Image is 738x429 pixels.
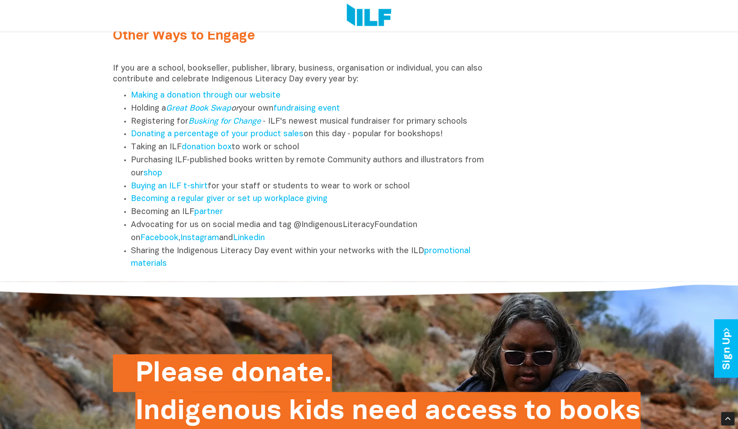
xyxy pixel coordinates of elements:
[233,234,265,242] a: Linkedin
[721,412,734,425] div: Scroll Back to Top
[131,206,494,219] li: Becoming an ILF
[131,116,494,129] li: Registering for ‑ ILF's newest musical fundraiser for primary schools
[131,183,208,190] a: Buying an ILF t-shirt
[131,219,494,245] li: Advocating for us on social media and tag @IndigenousLiteracyFoundation on , and
[140,234,179,242] a: Facebook
[347,4,391,28] img: Logo
[166,105,239,112] em: or
[131,103,494,116] li: Holding a your own
[180,234,219,242] a: Instagram
[131,130,304,138] a: Donating a percentage of your product sales
[131,128,494,141] li: on this day ‑ popular for bookshops!
[273,105,340,112] a: fundraising event
[131,180,494,193] li: for your staff or students to wear to work or school
[131,141,494,154] li: Taking an ILF to work or school
[131,92,281,99] a: Making a donation through our website
[182,143,232,151] a: donation box
[194,208,223,216] a: partner
[143,170,162,177] a: shop
[131,245,494,271] li: Sharing the Indigenous Literacy Day event within your networks with the ILD
[131,195,327,203] a: Becoming a regular giver or set up workplace giving
[188,118,261,125] a: Busking for Change
[113,63,494,85] p: If you are a school, bookseller, publisher, library, business, organisation or individual, you ca...
[131,154,494,180] li: Purchasing ILF‑published books written by remote Community authors and illustrators from our
[113,29,494,44] h2: Other Ways to Engage
[166,105,231,112] a: Great Book Swap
